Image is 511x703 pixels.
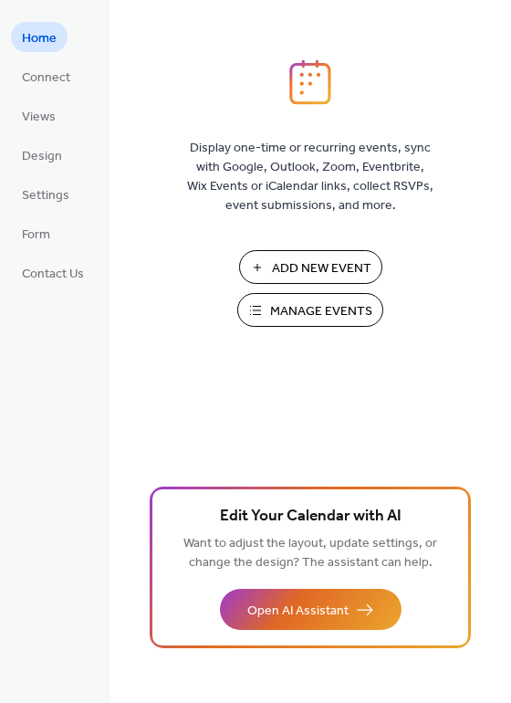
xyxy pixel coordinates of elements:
span: Home [22,29,57,48]
a: Connect [11,61,81,91]
span: Design [22,147,62,166]
span: Want to adjust the layout, update settings, or change the design? The assistant can help. [183,531,437,575]
a: Contact Us [11,257,95,288]
a: Views [11,100,67,131]
button: Add New Event [239,250,382,284]
span: Open AI Assistant [247,602,349,621]
span: Manage Events [270,302,372,321]
span: Display one-time or recurring events, sync with Google, Outlook, Zoom, Eventbrite, Wix Events or ... [187,139,433,215]
a: Home [11,22,68,52]
a: Settings [11,179,80,209]
a: Form [11,218,61,248]
a: Design [11,140,73,170]
button: Open AI Assistant [220,589,401,630]
span: Form [22,226,50,245]
span: Add New Event [272,259,371,278]
button: Manage Events [237,293,383,327]
span: Settings [22,186,69,205]
span: Connect [22,68,70,88]
img: logo_icon.svg [289,59,331,105]
span: Edit Your Calendar with AI [220,504,401,530]
span: Views [22,108,56,127]
span: Contact Us [22,265,84,284]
